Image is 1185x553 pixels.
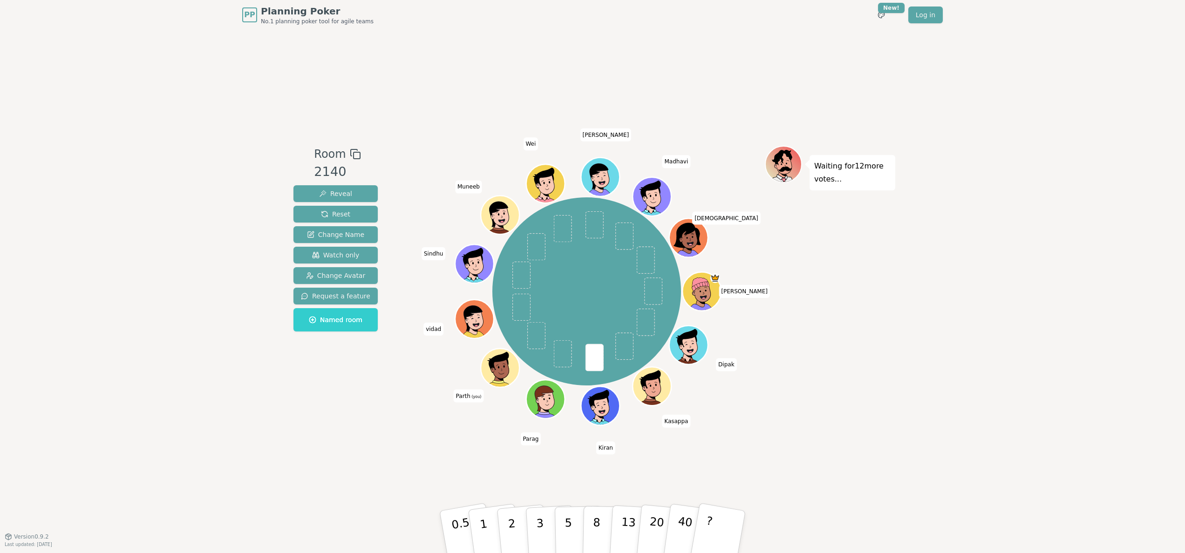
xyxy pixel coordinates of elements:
span: PP [244,9,255,20]
span: Click to change your name [716,358,737,371]
button: Change Avatar [293,267,378,284]
span: Click to change your name [422,247,445,260]
span: Click to change your name [523,137,538,150]
div: 2140 [314,162,361,182]
a: PPPlanning PokerNo.1 planning poker tool for agile teams [242,5,374,25]
span: Click to change your name [596,441,615,454]
p: Waiting for 12 more votes... [814,160,891,186]
span: (you) [470,395,482,399]
button: Reset [293,206,378,223]
a: Log in [908,7,943,23]
span: Click to change your name [692,212,760,225]
span: Click to change your name [520,432,541,445]
button: Click to change your avatar [482,350,518,386]
button: Request a feature [293,288,378,304]
span: Click to change your name [662,415,690,428]
span: Version 0.9.2 [14,533,49,540]
span: Click to change your name [719,285,770,298]
span: Click to change your name [423,323,443,336]
span: Click to change your name [662,155,691,168]
span: No.1 planning poker tool for agile teams [261,18,374,25]
div: New! [878,3,905,13]
span: Patrick is the host [710,273,720,283]
button: Version0.9.2 [5,533,49,540]
span: Last updated: [DATE] [5,542,52,547]
span: Named room [309,315,362,324]
span: Request a feature [301,291,370,301]
button: Named room [293,308,378,331]
span: Room [314,146,346,162]
span: Click to change your name [455,180,482,193]
span: Change Avatar [306,271,366,280]
button: Change Name [293,226,378,243]
button: Watch only [293,247,378,263]
span: Click to change your name [454,390,484,403]
span: Planning Poker [261,5,374,18]
span: Click to change your name [580,128,631,142]
span: Reveal [319,189,352,198]
span: Change Name [307,230,364,239]
button: Reveal [293,185,378,202]
button: New! [873,7,890,23]
span: Reset [321,209,350,219]
span: Watch only [312,250,360,260]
